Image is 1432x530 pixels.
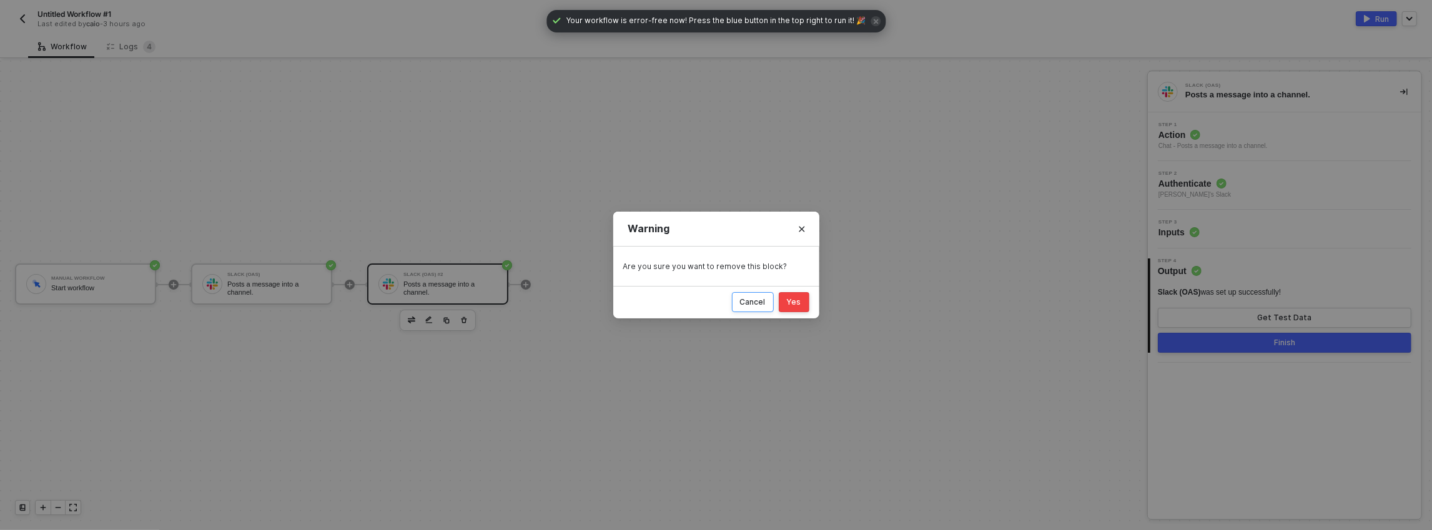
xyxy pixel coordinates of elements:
[623,262,809,272] div: Are you sure you want to remove this block?
[787,297,801,307] div: Yes
[779,292,809,312] button: Yes
[792,219,812,239] button: Close
[628,222,804,235] div: Warning
[740,297,766,307] div: Cancel
[732,292,774,312] button: Cancel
